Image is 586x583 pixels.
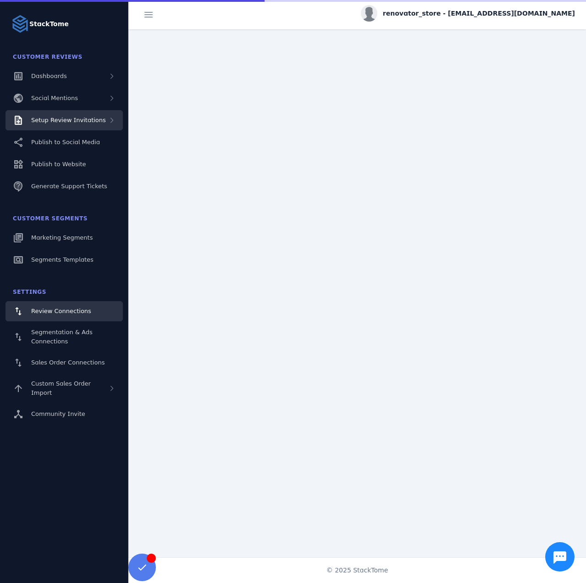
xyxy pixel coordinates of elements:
a: Segmentation & Ads Connections [6,323,123,351]
span: Custom Sales Order Import [31,380,91,396]
img: Logo image [11,15,29,33]
span: Social Mentions [31,95,78,101]
span: Customer Reviews [13,54,83,60]
button: renovator_store - [EMAIL_ADDRESS][DOMAIN_NAME] [361,5,575,22]
span: © 2025 StackTome [326,566,388,575]
a: Marketing Segments [6,228,123,248]
a: Review Connections [6,301,123,321]
span: Segments Templates [31,256,94,263]
span: Community Invite [31,410,85,417]
a: Sales Order Connections [6,353,123,373]
span: Setup Review Invitations [31,117,106,123]
span: Customer Segments [13,215,88,222]
span: Generate Support Tickets [31,183,107,190]
span: Sales Order Connections [31,359,105,366]
span: Segmentation & Ads Connections [31,329,93,345]
span: Settings [13,289,46,295]
span: Review Connections [31,308,91,314]
img: profile.jpg [361,5,377,22]
strong: StackTome [29,19,69,29]
a: Generate Support Tickets [6,176,123,196]
span: Marketing Segments [31,234,93,241]
a: Community Invite [6,404,123,424]
span: Publish to Social Media [31,139,100,146]
span: renovator_store - [EMAIL_ADDRESS][DOMAIN_NAME] [383,9,575,18]
a: Segments Templates [6,250,123,270]
a: Publish to Social Media [6,132,123,152]
a: Publish to Website [6,154,123,174]
span: Publish to Website [31,161,86,168]
span: Dashboards [31,73,67,79]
